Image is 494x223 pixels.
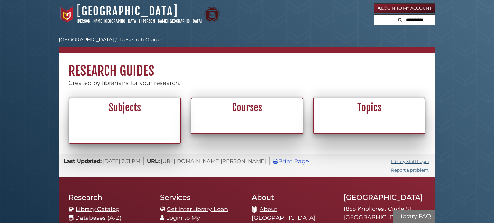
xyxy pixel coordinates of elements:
[252,206,316,221] a: About [GEOGRAPHIC_DATA]
[391,167,429,173] a: Report a problem.
[59,53,435,79] h1: Research Guides
[273,158,309,165] a: Print Page
[139,19,140,24] span: |
[391,159,429,164] a: Library Staff Login
[76,206,120,213] a: Library Catalog
[77,4,178,18] a: [GEOGRAPHIC_DATA]
[120,37,163,43] a: Research Guides
[59,36,435,53] nav: breadcrumb
[393,210,435,223] button: Library FAQ
[73,102,177,114] h2: Subjects
[161,158,266,164] span: [URL][DOMAIN_NAME][PERSON_NAME]
[273,159,278,164] i: Print Page
[204,7,220,23] img: Calvin Theological Seminary
[398,18,402,22] i: Search
[64,158,102,164] span: Last Updated:
[147,158,160,164] span: URL:
[317,102,421,114] h2: Topics
[59,7,75,23] img: Calvin University
[141,19,202,24] a: [PERSON_NAME][GEOGRAPHIC_DATA]
[160,193,242,202] h2: Services
[75,214,122,221] a: Databases (A-Z)
[103,158,140,164] span: [DATE] 2:51 PM
[77,19,138,24] a: [PERSON_NAME][GEOGRAPHIC_DATA]
[252,193,334,202] h2: About
[69,193,151,202] h2: Research
[374,3,435,13] a: Login to My Account
[69,80,180,87] span: Created by librarians for your research.
[343,193,425,202] h2: [GEOGRAPHIC_DATA]
[167,206,228,213] a: Get InterLibrary Loan
[396,15,404,23] button: Search
[195,102,299,114] h2: Courses
[59,37,114,43] a: [GEOGRAPHIC_DATA]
